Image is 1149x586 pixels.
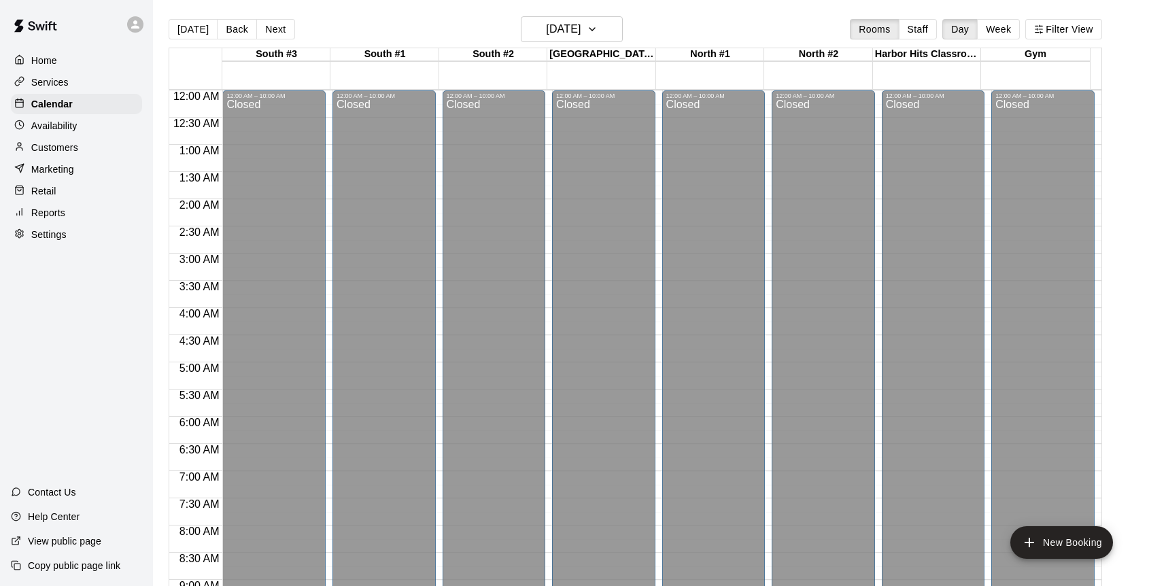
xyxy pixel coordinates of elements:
[176,444,223,455] span: 6:30 AM
[764,48,872,61] div: North #2
[31,206,65,220] p: Reports
[176,172,223,184] span: 1:30 AM
[176,335,223,347] span: 4:30 AM
[11,116,142,136] a: Availability
[31,54,57,67] p: Home
[337,92,432,99] div: 12:00 AM – 10:00 AM
[447,92,542,99] div: 12:00 AM – 10:00 AM
[176,525,223,537] span: 8:00 AM
[11,203,142,223] a: Reports
[942,19,978,39] button: Day
[11,72,142,92] a: Services
[886,92,981,99] div: 12:00 AM – 10:00 AM
[873,48,981,61] div: Harbor Hits Classroom
[31,184,56,198] p: Retail
[176,553,223,564] span: 8:30 AM
[170,90,223,102] span: 12:00 AM
[776,92,871,99] div: 12:00 AM – 10:00 AM
[899,19,938,39] button: Staff
[31,162,74,176] p: Marketing
[1010,526,1113,559] button: add
[31,75,69,89] p: Services
[176,226,223,238] span: 2:30 AM
[176,471,223,483] span: 7:00 AM
[28,485,76,499] p: Contact Us
[176,417,223,428] span: 6:00 AM
[1025,19,1101,39] button: Filter View
[521,16,623,42] button: [DATE]
[656,48,764,61] div: North #1
[11,50,142,71] a: Home
[176,362,223,374] span: 5:00 AM
[217,19,257,39] button: Back
[226,92,322,99] div: 12:00 AM – 10:00 AM
[31,228,67,241] p: Settings
[176,281,223,292] span: 3:30 AM
[11,224,142,245] a: Settings
[176,308,223,320] span: 4:00 AM
[330,48,439,61] div: South #1
[977,19,1020,39] button: Week
[222,48,330,61] div: South #3
[439,48,547,61] div: South #2
[556,92,651,99] div: 12:00 AM – 10:00 AM
[176,390,223,401] span: 5:30 AM
[666,92,761,99] div: 12:00 AM – 10:00 AM
[256,19,294,39] button: Next
[547,48,655,61] div: [GEOGRAPHIC_DATA]
[28,534,101,548] p: View public page
[11,94,142,114] a: Calendar
[31,141,78,154] p: Customers
[28,510,80,523] p: Help Center
[981,48,1089,61] div: Gym
[995,92,1091,99] div: 12:00 AM – 10:00 AM
[169,19,218,39] button: [DATE]
[170,118,223,129] span: 12:30 AM
[31,119,78,133] p: Availability
[176,254,223,265] span: 3:00 AM
[546,20,581,39] h6: [DATE]
[176,498,223,510] span: 7:30 AM
[11,181,142,201] a: Retail
[11,137,142,158] a: Customers
[31,97,73,111] p: Calendar
[850,19,899,39] button: Rooms
[176,199,223,211] span: 2:00 AM
[11,159,142,179] a: Marketing
[28,559,120,572] p: Copy public page link
[176,145,223,156] span: 1:00 AM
